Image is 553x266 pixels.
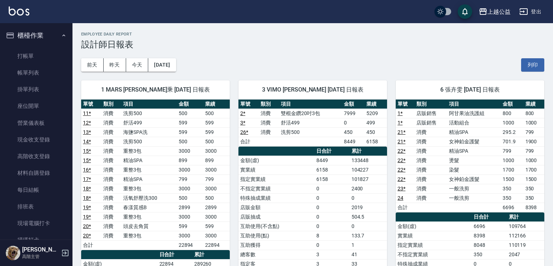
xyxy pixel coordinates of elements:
td: 合計 [396,203,415,212]
button: 上越公益 [476,4,513,19]
td: 599 [203,127,230,137]
td: 精油SPA [121,174,176,184]
table: a dense table [81,100,230,250]
td: 2019 [350,203,387,212]
span: 3 VIMO [PERSON_NAME] [DATE] 日報表 [247,86,378,93]
td: 燙髮 [447,156,501,165]
table: a dense table [238,100,387,147]
td: 22894 [177,240,203,250]
button: 列印 [521,58,544,72]
th: 類別 [101,100,122,109]
td: 3000 [177,146,203,156]
td: 染髮 [447,165,501,174]
a: 營業儀表板 [3,115,70,131]
button: save [458,4,472,19]
td: 精油SPA [447,146,501,156]
td: 1000 [524,118,544,127]
a: 座位開單 [3,98,70,114]
td: 6158 [365,137,387,146]
a: 掃碼打卡 [3,232,70,248]
td: 消費 [101,174,122,184]
td: 800 [524,109,544,118]
td: 599 [203,221,230,231]
td: 重整3包 [121,146,176,156]
td: 3 [315,250,349,259]
td: 店販抽成 [238,212,315,221]
td: 消費 [101,137,122,146]
td: 3000 [177,212,203,221]
td: 6696 [472,221,507,231]
td: 8449 [315,156,349,165]
th: 單號 [396,100,415,109]
img: Logo [9,7,29,16]
td: 500 [177,109,203,118]
td: 3000 [203,165,230,174]
td: 799 [203,174,230,184]
th: 類別 [259,100,279,109]
td: 消費 [415,146,447,156]
td: 0 [315,221,349,231]
td: 3000 [177,165,203,174]
td: 799 [524,127,544,137]
th: 項目 [447,100,501,109]
a: 每日結帳 [3,182,70,198]
td: 5209 [365,109,387,118]
td: 雙棍金鑽20吋3包 [279,109,342,118]
a: 24 [398,195,403,201]
td: 洗剪500 [279,127,342,137]
th: 項目 [121,100,176,109]
td: 504.5 [350,212,387,221]
td: 3000 [203,184,230,193]
td: 500 [203,137,230,146]
h3: 設計師日報表 [81,39,544,50]
button: [DATE] [148,58,176,72]
td: 500 [177,193,203,203]
td: 350 [472,250,507,259]
a: 現場電腦打卡 [3,215,70,232]
td: 春漾質感B [121,203,176,212]
th: 項目 [279,100,342,109]
td: 金額(虛) [238,156,315,165]
td: 350 [501,193,524,203]
td: 女神鉑金護髮 [447,174,501,184]
td: 互助使用(點) [238,231,315,240]
td: 350 [524,184,544,193]
td: 599 [177,127,203,137]
td: 精油SPA [121,156,176,165]
table: a dense table [396,100,544,212]
td: 海鹽SPA洗 [121,127,176,137]
td: 295.2 [501,127,524,137]
td: 133.7 [350,231,387,240]
td: 重整3包 [121,165,176,174]
td: 店販金額 [238,203,315,212]
a: 現金收支登錄 [3,131,70,148]
td: 0 [350,193,387,203]
button: 登出 [516,5,544,18]
td: 500 [203,109,230,118]
td: 599 [203,118,230,127]
td: 0 [315,203,349,212]
td: 重整3包 [121,184,176,193]
td: 101827 [350,174,387,184]
td: 消費 [101,165,122,174]
td: 合計 [238,137,259,146]
td: 阿甘果油洗護組 [447,109,501,118]
td: 3000 [177,231,203,240]
td: 8 [315,231,349,240]
td: 6158 [315,165,349,174]
td: 洗剪500 [121,109,176,118]
td: 消費 [101,203,122,212]
th: 業績 [524,100,544,109]
th: 累計 [192,250,230,259]
td: 消費 [101,231,122,240]
span: 6 張卉雯 [DATE] 日報表 [404,86,536,93]
td: 店販銷售 [415,118,447,127]
td: 3000 [203,231,230,240]
div: 上越公益 [487,7,511,16]
td: 消費 [259,118,279,127]
button: 前天 [81,58,104,72]
td: 重整3包 [121,212,176,221]
td: 109764 [507,221,544,231]
td: 消費 [101,109,122,118]
td: 1000 [501,118,524,127]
